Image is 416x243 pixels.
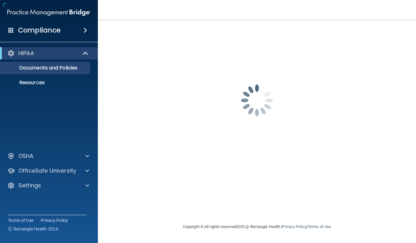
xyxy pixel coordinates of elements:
[7,182,89,189] a: Settings
[18,167,76,174] p: OfficeSafe University
[145,217,369,237] div: Copyright © All rights reserved 2025 @ Rectangle Health | |
[282,224,306,229] a: Privacy Policy
[7,152,89,160] a: OSHA
[41,217,68,223] a: Privacy Policy
[4,80,87,86] p: Resources
[18,182,41,189] p: Settings
[4,65,87,71] p: Documents and Policies
[8,217,33,223] a: Terms of Use
[8,226,58,232] span: Ⓒ Rectangle Health 2024
[7,6,91,19] img: PMB logo
[307,224,331,229] a: Terms of Use
[7,50,89,57] a: HIPAA
[18,50,34,57] p: HIPAA
[226,70,288,131] img: spinner.e123f6fc.gif
[18,26,61,35] h4: Compliance
[18,152,34,160] p: OSHA
[7,167,89,174] a: OfficeSafe University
